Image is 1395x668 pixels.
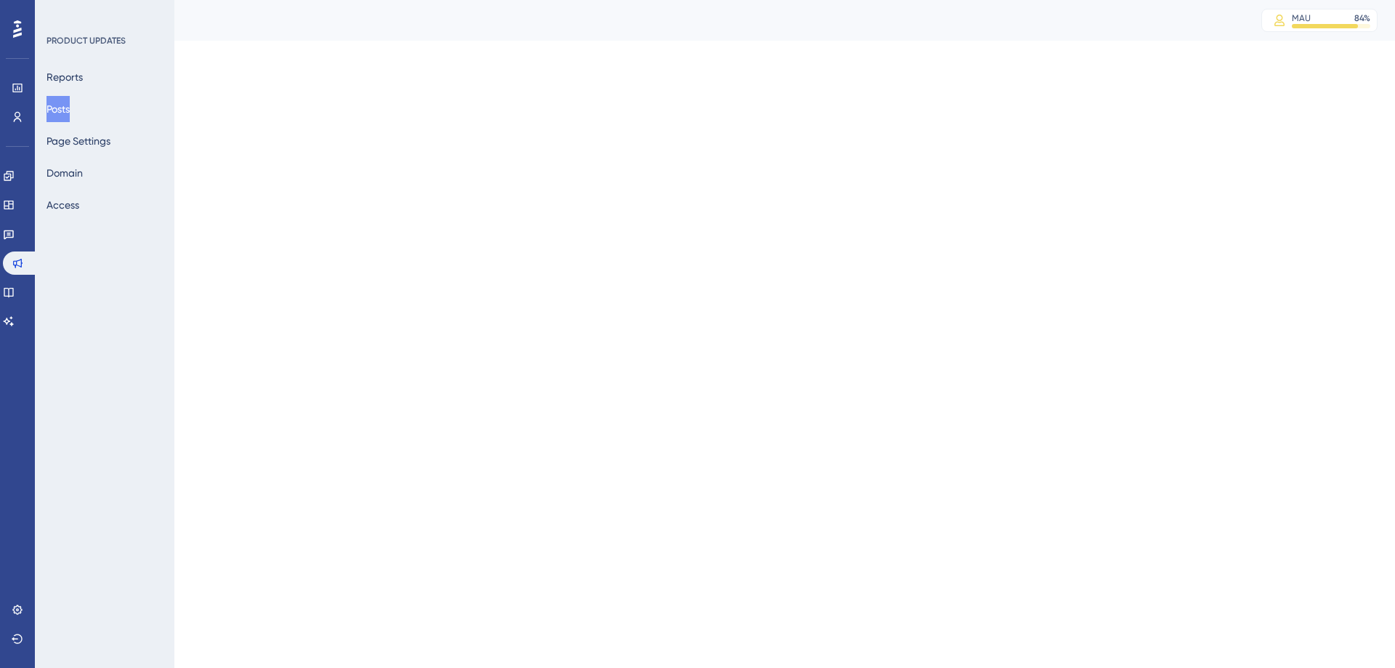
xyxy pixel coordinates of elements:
[46,160,83,186] button: Domain
[46,192,79,218] button: Access
[46,35,126,47] div: PRODUCT UPDATES
[1354,12,1370,24] div: 84 %
[46,96,70,122] button: Posts
[1292,12,1311,24] div: MAU
[46,64,83,90] button: Reports
[46,128,110,154] button: Page Settings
